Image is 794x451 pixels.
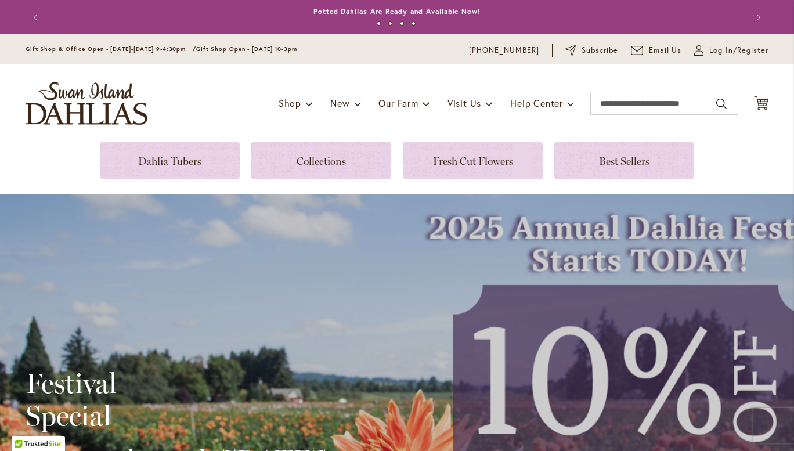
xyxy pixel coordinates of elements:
[330,97,349,109] span: New
[565,45,618,56] a: Subscribe
[709,45,768,56] span: Log In/Register
[412,21,416,26] button: 4 of 4
[388,21,392,26] button: 2 of 4
[510,97,563,109] span: Help Center
[196,45,297,53] span: Gift Shop Open - [DATE] 10-3pm
[377,21,381,26] button: 1 of 4
[26,367,327,432] h2: Festival Special
[313,7,481,16] a: Potted Dahlias Are Ready and Available Now!
[26,45,196,53] span: Gift Shop & Office Open - [DATE]-[DATE] 9-4:30pm /
[26,6,49,29] button: Previous
[631,45,682,56] a: Email Us
[745,6,768,29] button: Next
[447,97,481,109] span: Visit Us
[469,45,539,56] a: [PHONE_NUMBER]
[279,97,301,109] span: Shop
[26,82,147,125] a: store logo
[400,21,404,26] button: 3 of 4
[582,45,618,56] span: Subscribe
[694,45,768,56] a: Log In/Register
[649,45,682,56] span: Email Us
[378,97,418,109] span: Our Farm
